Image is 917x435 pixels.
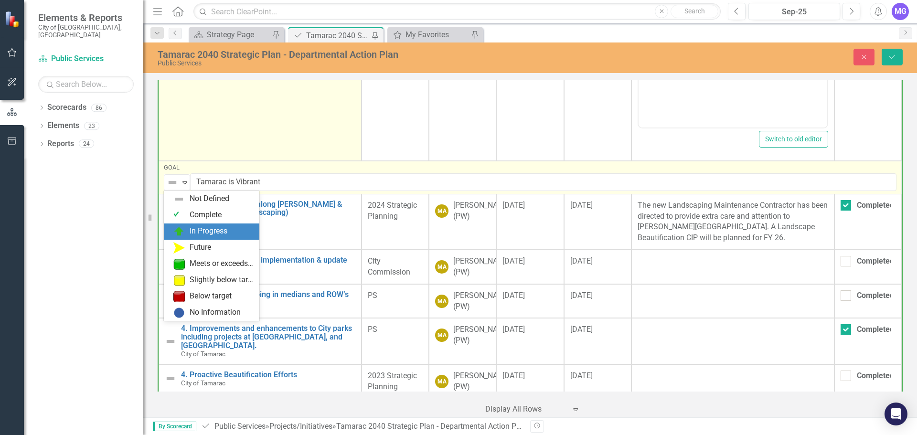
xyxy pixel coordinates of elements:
span: [DATE] [570,371,593,380]
span: [DATE] [502,201,525,210]
p: Scope of Work: [2,54,186,65]
input: Search ClearPoint... [193,3,721,20]
div: Tamarac 2040 Strategic Plan - Departmental Action Plan [306,30,369,42]
p: The new Landscaping Maintenance Contractor has been directed to provide extra care and attention ... [638,200,828,244]
button: MG [892,3,909,20]
div: » » [201,421,523,432]
div: MA [435,329,448,342]
div: Sep-25 [752,6,837,18]
img: Not Defined [165,336,176,347]
a: My Favorites [390,29,469,41]
div: In Progress [190,226,227,237]
div: Below target [190,291,232,302]
div: Slightly below target [190,275,254,286]
img: In Progress [173,226,185,237]
span: By Scorecard [153,422,196,431]
div: 86 [91,104,107,112]
div: MA [435,295,448,308]
div: Strategy Page [207,29,270,41]
span: Elements & Reports [38,12,134,23]
span: [DATE] [502,325,525,334]
small: City of [GEOGRAPHIC_DATA], [GEOGRAPHIC_DATA] [38,23,134,39]
p: • Directional boring for communications and CCTV connections [2,73,186,96]
div: Open Intercom Messenger [885,403,907,425]
p: • Installation of new mast arms, including a key location on [GEOGRAPHIC_DATA] in [GEOGRAPHIC_DATA] [2,104,186,138]
div: 23 [84,122,99,130]
p: The contractor has completed Phase 2 and has commenced with the Pase 3 work within the Mainlands ... [2,2,186,48]
div: Tamarac 2040 Strategic Plan - Departmental Action Plan [336,422,527,431]
div: Not Defined [190,193,229,204]
p: CIP Plan is updated annually. Ongoing. [2,2,186,14]
p: • Installation of new CCTV cameras on existing mast arms at intersections from [GEOGRAPHIC_DATA] ... [2,146,186,180]
img: Slightly below target [173,275,185,286]
span: [DATE] [502,291,525,300]
span: [DATE] [502,371,525,380]
span: [DATE] [570,325,593,334]
p: Overall Project Timeline: on schedule for completion by [DATE]. [2,23,186,46]
a: Reports [47,138,74,149]
div: [PERSON_NAME] (PW) [453,256,511,278]
img: Future [173,242,185,254]
div: Public Services [158,60,576,67]
a: 4. Proactive Beautification Efforts [181,371,355,379]
span: PS [368,291,377,300]
div: My Favorites [405,29,469,41]
a: Scorecards [47,102,86,113]
button: Search [671,5,718,18]
div: No Information [190,307,241,318]
a: Elements [47,120,79,131]
input: Name [190,173,896,191]
a: 4. Implement landscaping in medians and ROW’s [181,290,355,299]
div: Goal [164,164,896,171]
button: Sep-25 [748,3,840,20]
span: City Commission [368,256,410,276]
a: Public Services [38,53,134,64]
span: [DATE] [570,201,593,210]
input: Search Below... [38,76,134,93]
img: Meets or exceeds target [173,258,185,270]
a: 4. Beautification Plan along [PERSON_NAME] & Sabal Palm Blvd (Landscaping) [181,200,355,217]
p: The Public Service Management team has directed the consultant to proceed with finalizing FDOT pe... [2,2,186,117]
img: Not Defined [167,177,178,188]
a: 4. Improvements and enhancements to City parks including projects at [GEOGRAPHIC_DATA], and [GEOG... [181,324,355,350]
img: Not Defined [165,373,176,384]
span: [DATE] [570,291,593,300]
div: [PERSON_NAME] (PW) [453,200,511,222]
div: [PERSON_NAME] (PW) [453,371,511,393]
div: MA [435,375,448,388]
a: Projects/Initiatives [269,422,332,431]
img: No Information [173,307,185,318]
p: [GEOGRAPHIC_DATA] - AIA to University [2,4,186,16]
div: Future [190,242,211,253]
span: 2024 Strategic Planning [368,201,417,221]
div: MA [435,204,448,218]
span: City of Tamarac [181,379,225,387]
span: PS [368,325,377,334]
span: Search [684,7,705,15]
span: 2023 Strategic Planning [368,371,417,391]
a: 4. Buffer wall program implementation & update [181,256,355,265]
img: Not Defined [173,193,185,205]
div: 24 [79,140,94,148]
button: Switch to old editor [759,131,828,148]
div: MA [435,260,448,274]
img: ClearPoint Strategy [4,10,22,28]
div: Meets or exceeds target [190,258,254,269]
img: Complete [173,210,185,221]
span: City of Tamarac [181,350,225,358]
span: [DATE] [570,256,593,265]
p: The competitive bidding process closed in [DATE]. Currently in the review process by staff. [2,2,186,25]
a: Strategy Page [191,29,270,41]
a: Public Services [214,422,266,431]
div: Tamarac 2040 Strategic Plan - Departmental Action Plan [158,49,576,60]
div: [PERSON_NAME] (PW) [453,324,511,346]
div: Complete [190,210,222,221]
p: Public Services will conduct a safety assessment and submit a Capital Improvement Project (CIP) r... [2,2,186,37]
span: [DATE] [502,256,525,265]
img: Below target [173,291,185,302]
div: [PERSON_NAME] (PW) [453,290,511,312]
